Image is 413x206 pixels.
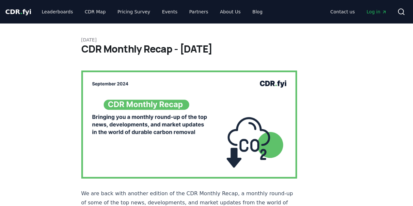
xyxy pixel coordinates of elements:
[215,6,246,18] a: About Us
[37,6,268,18] nav: Main
[37,6,78,18] a: Leaderboards
[5,8,31,16] span: CDR fyi
[5,7,31,16] a: CDR.fyi
[81,71,297,179] img: blog post image
[112,6,155,18] a: Pricing Survey
[80,6,111,18] a: CDR Map
[20,8,23,16] span: .
[81,37,332,43] p: [DATE]
[325,6,360,18] a: Contact us
[184,6,214,18] a: Partners
[325,6,392,18] nav: Main
[157,6,183,18] a: Events
[367,8,387,15] span: Log in
[247,6,268,18] a: Blog
[361,6,392,18] a: Log in
[81,43,332,55] h1: CDR Monthly Recap - [DATE]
